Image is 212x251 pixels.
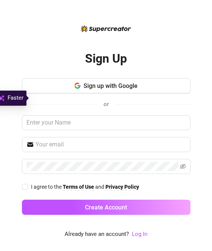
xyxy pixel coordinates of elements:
img: logo-BBDzfeDw.svg [81,25,131,32]
span: Faster [8,94,23,103]
input: Enter your Name [22,115,190,130]
input: Your email [36,140,186,149]
h2: Sign Up [85,51,127,66]
span: Sign up with Google [84,82,138,89]
span: Create Account [85,204,127,211]
span: Already have an account? [65,230,129,239]
a: Privacy Policy [105,184,139,191]
span: eye-invisible [180,163,186,169]
span: and [95,184,105,190]
a: Log In [132,230,147,239]
a: Terms of Use [63,184,94,191]
button: Create Account [22,200,190,215]
span: I agree to the [31,184,63,190]
a: Log In [132,231,147,237]
span: or [104,101,109,108]
button: Sign up with Google [22,78,190,93]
